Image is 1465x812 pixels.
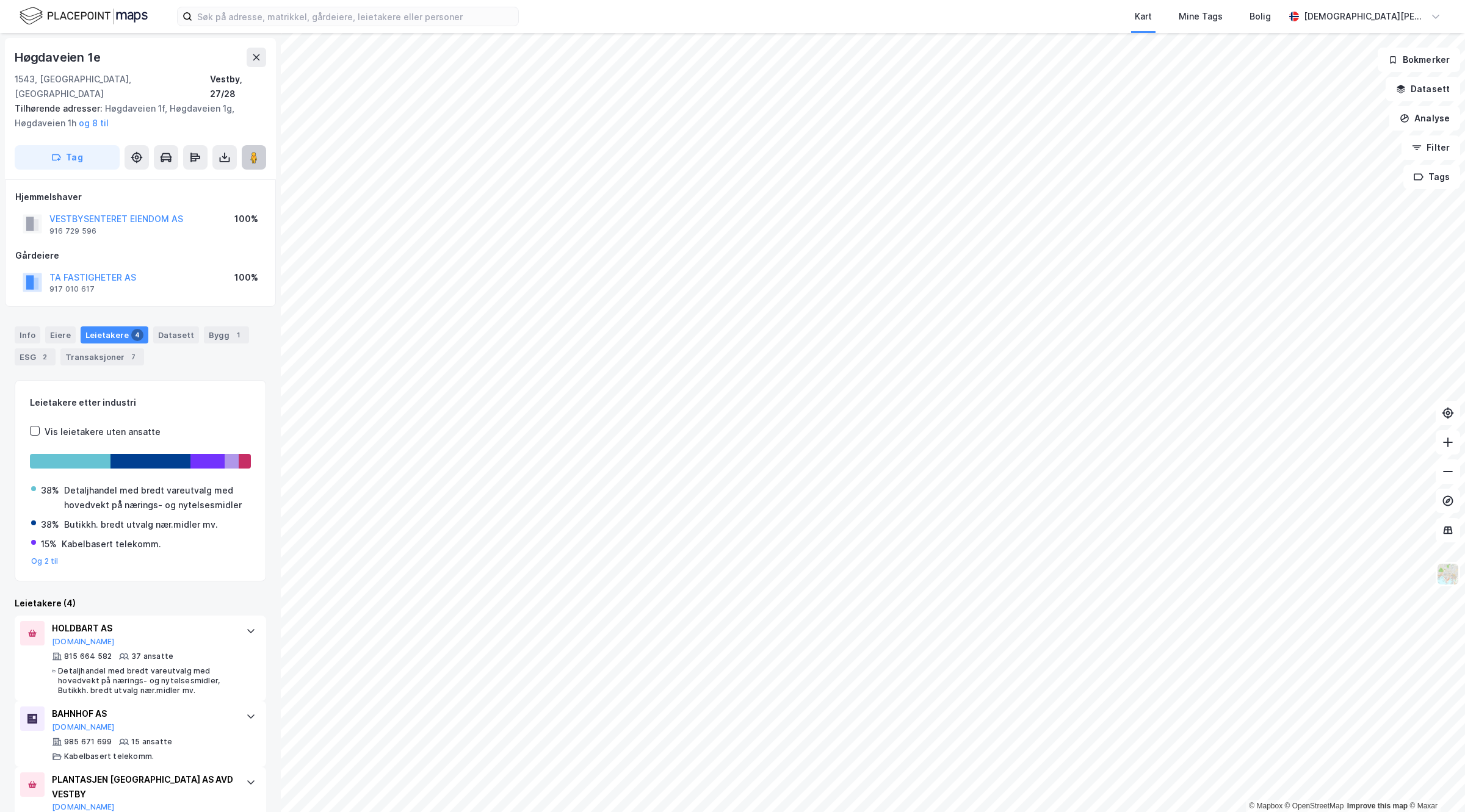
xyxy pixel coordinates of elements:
div: Kabelbasert telekomm. [62,537,161,552]
div: 37 ansatte [131,652,173,661]
div: 2 [38,351,51,363]
div: Bolig [1250,9,1271,24]
div: Detaljhandel med bredt vareutvalg med hovedvekt på nærings- og nytelsesmidler, Butikkh. bredt utv... [58,666,234,695]
div: 100% [234,212,258,226]
div: 1543, [GEOGRAPHIC_DATA], [GEOGRAPHIC_DATA] [15,72,210,101]
div: Bygg [204,326,249,343]
div: 100% [234,270,258,285]
div: Detaljhandel med bredt vareutvalg med hovedvekt på nærings- og nytelsesmidler [64,483,250,512]
img: logo.f888ab2527a4732fd821a326f86c7f29.svg [20,5,148,27]
div: Kart [1135,9,1152,24]
div: ESG [15,348,56,365]
button: [DOMAIN_NAME] [52,722,115,732]
div: Høgdaveien 1f, Høgdaveien 1g, Høgdaveien 1h [15,101,256,131]
div: Gårdeiere [15,248,266,263]
div: Vestby, 27/28 [210,72,266,101]
button: Analyse [1389,106,1460,131]
div: 917 010 617 [49,284,95,294]
input: Søk på adresse, matrikkel, gårdeiere, leietakere eller personer [192,7,518,26]
div: 15% [41,537,57,552]
div: Datasett [153,326,199,343]
button: [DOMAIN_NAME] [52,802,115,812]
div: Leietakere [81,326,148,343]
div: 815 664 582 [64,652,112,661]
div: Leietakere (4) [15,596,266,611]
div: Eiere [45,326,76,343]
div: Vis leietakere uten ansatte [45,425,161,439]
div: Mine Tags [1179,9,1223,24]
div: [DEMOGRAPHIC_DATA][PERSON_NAME] [1304,9,1426,24]
div: HOLDBART AS [52,621,234,636]
div: 15 ansatte [131,737,172,747]
div: Leietakere etter industri [30,395,251,410]
button: Tag [15,145,120,170]
div: 4 [131,329,143,341]
button: Og 2 til [31,556,59,566]
div: 38% [41,483,59,498]
div: 916 729 596 [49,226,96,236]
div: PLANTASJEN [GEOGRAPHIC_DATA] AS AVD VESTBY [52,772,234,802]
div: Transaksjoner [60,348,144,365]
button: Bokmerker [1378,48,1460,72]
div: 7 [127,351,139,363]
div: 1 [232,329,244,341]
a: OpenStreetMap [1285,802,1344,810]
div: BAHNHOF AS [52,706,234,721]
div: 38% [41,517,59,532]
div: Butikkh. bredt utvalg nær.midler mv. [64,517,218,532]
img: Z [1436,562,1460,586]
span: Tilhørende adresser: [15,103,105,113]
button: Filter [1402,135,1460,160]
a: Mapbox [1249,802,1282,810]
div: Kabelbasert telekomm. [64,752,154,761]
div: Høgdaveien 1e [15,48,103,67]
button: Tags [1403,165,1460,189]
a: Improve this map [1347,802,1408,810]
div: Info [15,326,40,343]
button: Datasett [1386,77,1460,101]
div: 985 671 699 [64,737,112,747]
iframe: Chat Widget [1404,753,1465,812]
button: [DOMAIN_NAME] [52,637,115,647]
div: Hjemmelshaver [15,190,266,204]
